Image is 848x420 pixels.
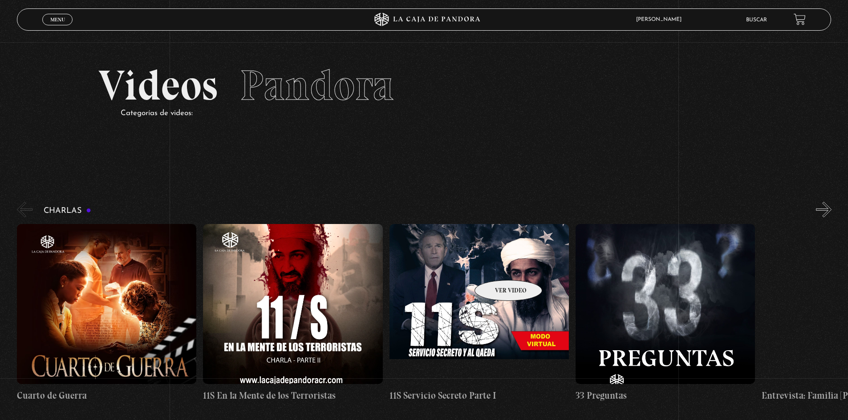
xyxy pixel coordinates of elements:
[98,64,750,107] h2: Videos
[390,224,569,403] a: 11S Servicio Secreto Parte I
[632,17,690,22] span: [PERSON_NAME]
[390,388,569,403] h4: 11S Servicio Secreto Parte I
[203,224,382,403] a: 11S En la Mente de los Terroristas
[576,224,755,403] a: 33 Preguntas
[17,202,32,217] button: Previous
[816,202,832,217] button: Next
[17,388,196,403] h4: Cuarto de Guerra
[746,17,767,23] a: Buscar
[203,388,382,403] h4: 11S En la Mente de los Terroristas
[47,24,68,31] span: Cerrar
[17,224,196,403] a: Cuarto de Guerra
[576,388,755,403] h4: 33 Preguntas
[121,107,750,120] p: Categorías de videos:
[240,60,394,111] span: Pandora
[794,13,806,25] a: View your shopping cart
[44,207,91,215] h3: Charlas
[50,17,65,22] span: Menu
